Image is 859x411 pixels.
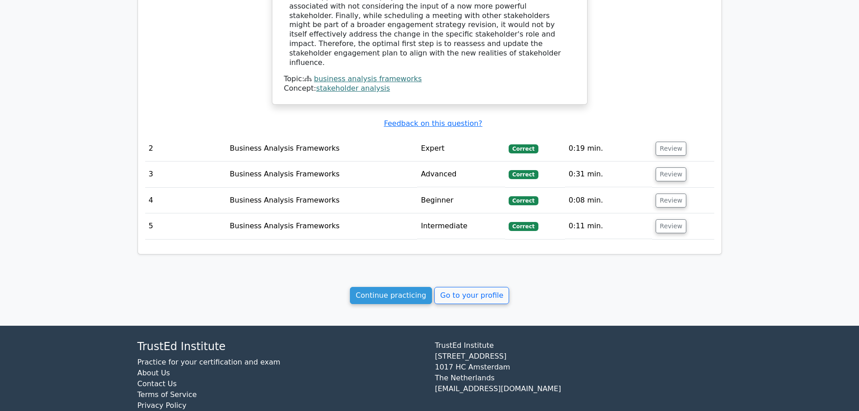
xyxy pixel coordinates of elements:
button: Review [656,194,686,208]
td: Business Analysis Frameworks [226,136,418,162]
a: Feedback on this question? [384,119,482,128]
button: Review [656,167,686,181]
a: About Us [138,369,170,377]
a: Privacy Policy [138,401,187,410]
td: 2 [145,136,226,162]
button: Review [656,142,686,156]
td: Expert [417,136,505,162]
div: Topic: [284,74,575,84]
td: 0:19 min. [565,136,652,162]
h4: TrustEd Institute [138,340,424,353]
td: 0:31 min. [565,162,652,187]
a: Practice for your certification and exam [138,358,280,366]
a: business analysis frameworks [314,74,422,83]
a: stakeholder analysis [316,84,390,92]
td: 0:11 min. [565,213,652,239]
td: Business Analysis Frameworks [226,162,418,187]
a: Go to your profile [434,287,509,304]
span: Correct [509,170,538,179]
span: Correct [509,196,538,205]
td: Business Analysis Frameworks [226,188,418,213]
div: Concept: [284,84,575,93]
td: 4 [145,188,226,213]
a: Contact Us [138,379,177,388]
td: Advanced [417,162,505,187]
td: Beginner [417,188,505,213]
td: 5 [145,213,226,239]
span: Correct [509,222,538,231]
a: Terms of Service [138,390,197,399]
td: Intermediate [417,213,505,239]
td: 0:08 min. [565,188,652,213]
button: Review [656,219,686,233]
span: Correct [509,144,538,153]
a: Continue practicing [350,287,432,304]
td: 3 [145,162,226,187]
td: Business Analysis Frameworks [226,213,418,239]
